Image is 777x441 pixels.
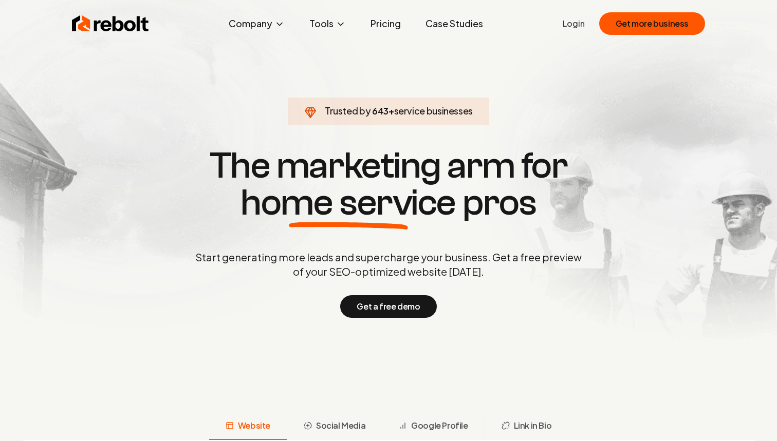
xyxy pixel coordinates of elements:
span: home service [240,184,456,221]
span: + [388,105,394,117]
span: 643 [372,104,388,118]
span: service businesses [394,105,473,117]
span: Link in Bio [514,419,552,432]
span: Website [238,419,270,432]
a: Login [563,17,585,30]
button: Website [209,413,287,440]
span: Google Profile [411,419,468,432]
button: Social Media [287,413,382,440]
p: Start generating more leads and supercharge your business. Get a free preview of your SEO-optimiz... [193,250,584,279]
button: Get more business [599,12,705,35]
button: Tools [301,13,354,34]
button: Company [220,13,293,34]
img: Rebolt Logo [72,13,149,34]
a: Pricing [362,13,409,34]
span: Social Media [316,419,365,432]
a: Case Studies [417,13,491,34]
button: Google Profile [382,413,484,440]
h1: The marketing arm for pros [142,147,635,221]
button: Link in Bio [485,413,568,440]
button: Get a free demo [340,295,436,318]
span: Trusted by [325,105,371,117]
